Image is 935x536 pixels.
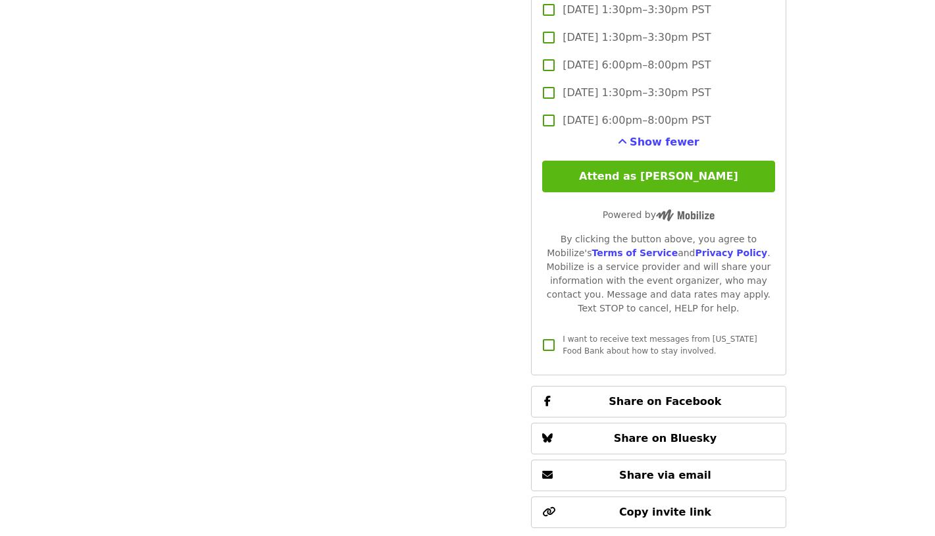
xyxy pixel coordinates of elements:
[531,460,786,491] button: Share via email
[531,496,786,528] button: Copy invite link
[531,423,786,454] button: Share on Bluesky
[695,248,767,258] a: Privacy Policy
[592,248,678,258] a: Terms of Service
[542,161,774,192] button: Attend as [PERSON_NAME]
[618,134,699,150] button: See more timeslots
[563,30,711,45] span: [DATE] 1:30pm–3:30pm PST
[563,57,711,73] span: [DATE] 6:00pm–8:00pm PST
[609,395,721,408] span: Share on Facebook
[531,386,786,417] button: Share on Facebook
[563,113,711,128] span: [DATE] 6:00pm–8:00pm PST
[656,209,715,221] img: Powered by Mobilize
[563,85,711,101] span: [DATE] 1:30pm–3:30pm PST
[563,335,757,356] span: I want to receive text messages from [US_STATE] Food Bank about how to stay involved.
[619,506,711,518] span: Copy invite link
[614,432,717,444] span: Share on Bluesky
[603,209,715,220] span: Powered by
[619,469,711,481] span: Share via email
[630,136,699,148] span: Show fewer
[542,232,774,315] div: By clicking the button above, you agree to Mobilize's and . Mobilize is a service provider and wi...
[563,2,711,18] span: [DATE] 1:30pm–3:30pm PST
